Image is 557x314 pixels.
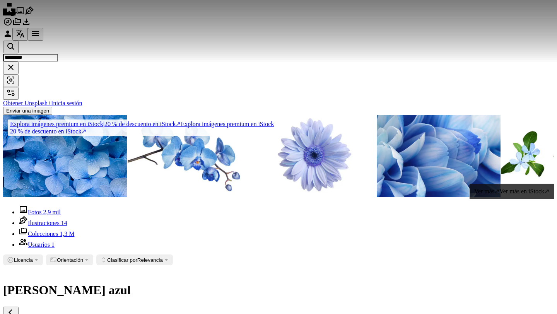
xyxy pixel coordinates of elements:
[3,87,19,100] button: Filtros
[3,254,43,265] button: Licencia
[14,257,33,263] span: Licencia
[3,21,12,27] a: Explorar
[3,33,12,39] a: Iniciar sesión / Registrarse
[12,21,22,27] a: Colecciones
[3,107,52,115] button: Enviar una imagen
[3,115,127,197] img: Hortensia
[25,10,34,17] a: Ilustraciones
[96,254,173,265] button: Clasificar porRelevancia
[19,230,74,237] a: Colecciones 1,3 M
[19,220,67,226] a: Ilustraciones 14
[12,28,28,41] button: Idioma
[51,241,55,248] span: 1
[46,254,93,265] button: Orientación
[3,115,281,140] a: Explora imágenes premium en iStock|20 % de descuento en iStock↗Explora imágenes premium en iStock...
[10,121,104,127] span: Explora imágenes premium en iStock |
[28,28,43,41] button: Menú
[19,241,55,248] a: Usuarios 1
[499,188,549,195] span: Ver más en iStock ↗
[377,115,501,197] img: Primer plano de la flor pétalos color azul
[107,257,163,263] span: Relevancia
[3,41,554,87] form: Encuentra imágenes en todo el sitio
[61,220,67,226] span: 14
[3,74,19,87] button: Búsqueda visual
[43,209,61,215] span: 2,9 mil
[128,115,251,197] img: Orquídea azul sobre fondo blanco
[51,100,82,106] a: Inicia sesión
[15,10,25,17] a: Fotos
[470,184,554,199] a: Ver más↗Ver más en iStock↗
[474,188,499,195] span: Ver más ↗
[22,21,31,27] a: Historial de descargas
[3,41,19,53] button: Buscar en Unsplash
[252,115,376,197] img: Qué una margarita.
[19,209,61,215] a: Fotos 2,9 mil
[60,230,74,237] span: 1,3 M
[10,121,181,127] span: 20 % de descuento en iStock ↗
[3,61,19,74] button: Borrar
[3,10,15,17] a: Inicio — Unsplash
[3,100,51,106] a: Obtener Unsplash+
[107,257,137,263] span: Clasificar por
[57,257,83,263] span: Orientación
[3,283,554,297] h1: [PERSON_NAME] azul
